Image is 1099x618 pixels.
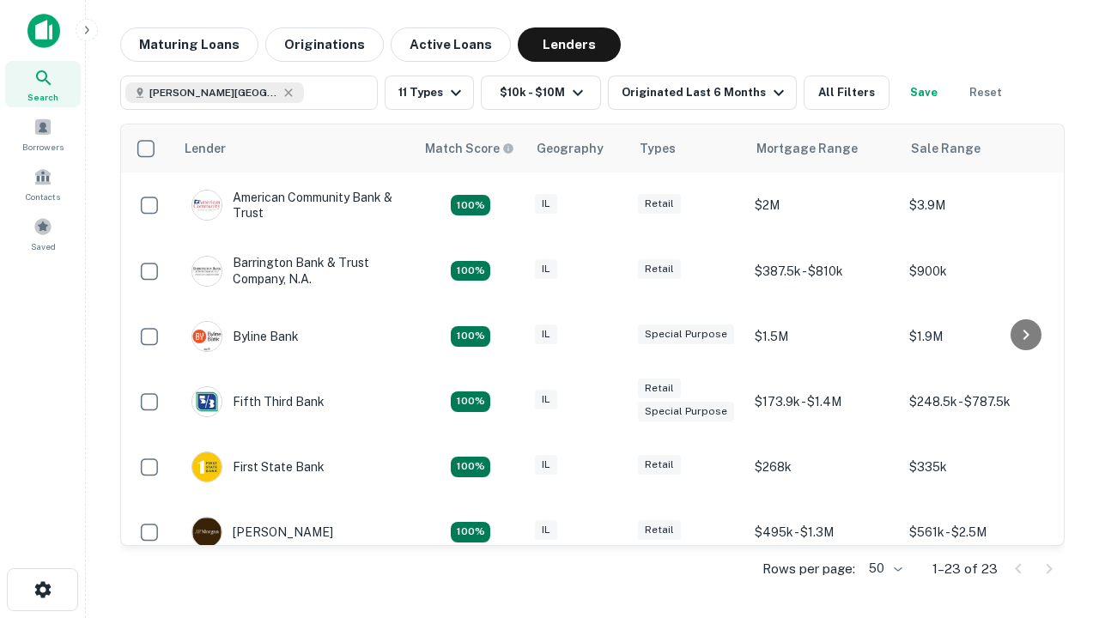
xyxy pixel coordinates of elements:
[191,255,398,286] div: Barrington Bank & Trust Company, N.a.
[901,500,1055,565] td: $561k - $2.5M
[640,138,676,159] div: Types
[746,369,901,434] td: $173.9k - $1.4M
[191,451,325,482] div: First State Bank
[746,124,901,173] th: Mortgage Range
[535,194,557,214] div: IL
[932,559,998,579] p: 1–23 of 23
[451,391,490,412] div: Matching Properties: 2, hasApolloMatch: undefined
[638,194,681,214] div: Retail
[192,452,222,482] img: picture
[425,139,514,158] div: Capitalize uses an advanced AI algorithm to match your search with the best lender. The match sco...
[451,522,490,542] div: Matching Properties: 3, hasApolloMatch: undefined
[901,434,1055,500] td: $335k
[901,173,1055,238] td: $3.9M
[638,259,681,279] div: Retail
[762,559,855,579] p: Rows per page:
[535,390,557,409] div: IL
[804,76,890,110] button: All Filters
[22,140,64,154] span: Borrowers
[192,387,222,416] img: picture
[958,76,1013,110] button: Reset
[149,85,278,100] span: [PERSON_NAME][GEOGRAPHIC_DATA], [GEOGRAPHIC_DATA]
[756,138,858,159] div: Mortgage Range
[425,139,511,158] h6: Match Score
[191,517,333,548] div: [PERSON_NAME]
[746,304,901,369] td: $1.5M
[185,138,226,159] div: Lender
[896,76,951,110] button: Save your search to get updates of matches that match your search criteria.
[535,520,557,540] div: IL
[638,402,734,421] div: Special Purpose
[535,324,557,344] div: IL
[192,518,222,547] img: picture
[385,76,474,110] button: 11 Types
[746,238,901,303] td: $387.5k - $810k
[481,76,601,110] button: $10k - $10M
[911,138,981,159] div: Sale Range
[746,173,901,238] td: $2M
[608,76,797,110] button: Originated Last 6 Months
[535,259,557,279] div: IL
[191,190,398,221] div: American Community Bank & Trust
[451,457,490,477] div: Matching Properties: 2, hasApolloMatch: undefined
[31,239,56,253] span: Saved
[191,386,325,417] div: Fifth Third Bank
[27,14,60,48] img: capitalize-icon.png
[862,556,905,581] div: 50
[191,321,299,352] div: Byline Bank
[1013,426,1099,508] iframe: Chat Widget
[27,90,58,104] span: Search
[5,210,81,257] a: Saved
[265,27,384,62] button: Originations
[5,111,81,157] a: Borrowers
[5,161,81,207] a: Contacts
[174,124,415,173] th: Lender
[192,257,222,286] img: picture
[901,369,1055,434] td: $248.5k - $787.5k
[537,138,604,159] div: Geography
[451,326,490,347] div: Matching Properties: 2, hasApolloMatch: undefined
[518,27,621,62] button: Lenders
[120,27,258,62] button: Maturing Loans
[451,261,490,282] div: Matching Properties: 3, hasApolloMatch: undefined
[638,324,734,344] div: Special Purpose
[901,304,1055,369] td: $1.9M
[638,520,681,540] div: Retail
[901,238,1055,303] td: $900k
[391,27,511,62] button: Active Loans
[192,191,222,220] img: picture
[415,124,526,173] th: Capitalize uses an advanced AI algorithm to match your search with the best lender. The match sco...
[746,500,901,565] td: $495k - $1.3M
[629,124,746,173] th: Types
[26,190,60,203] span: Contacts
[746,434,901,500] td: $268k
[901,124,1055,173] th: Sale Range
[5,61,81,107] a: Search
[192,322,222,351] img: picture
[526,124,629,173] th: Geography
[638,455,681,475] div: Retail
[638,379,681,398] div: Retail
[622,82,789,103] div: Originated Last 6 Months
[451,195,490,215] div: Matching Properties: 2, hasApolloMatch: undefined
[535,455,557,475] div: IL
